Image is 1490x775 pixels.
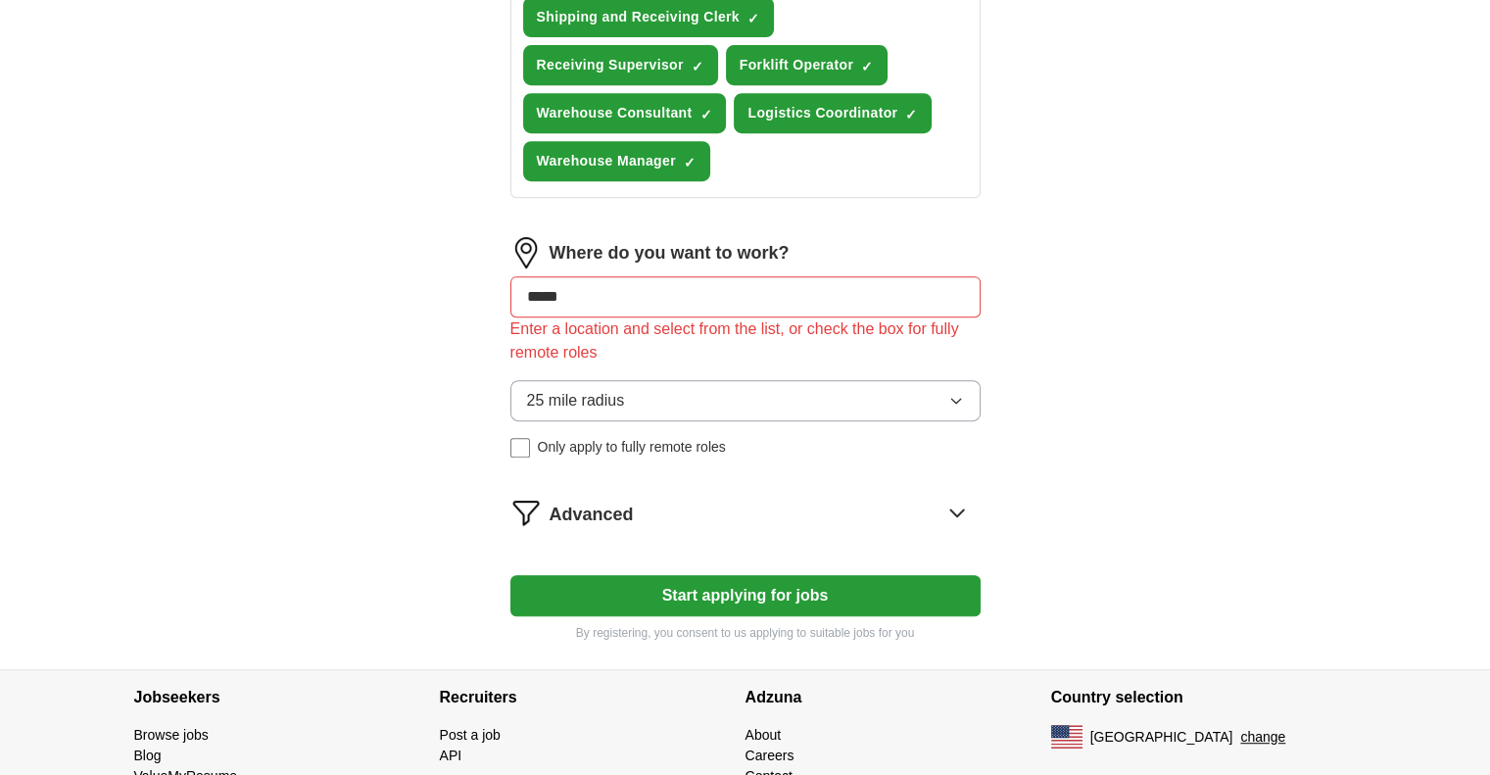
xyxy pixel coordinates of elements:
[745,748,794,763] a: Careers
[510,497,542,528] img: filter
[745,727,782,743] a: About
[861,59,873,74] span: ✓
[740,55,853,75] span: Forklift Operator
[537,151,676,171] span: Warehouse Manager
[1240,727,1285,748] button: change
[692,59,703,74] span: ✓
[510,317,981,364] div: Enter a location and select from the list, or check the box for fully remote roles
[550,502,634,528] span: Advanced
[523,141,710,181] button: Warehouse Manager✓
[1051,725,1082,749] img: US flag
[747,103,897,123] span: Logistics Coordinator
[538,437,726,458] span: Only apply to fully remote roles
[537,103,693,123] span: Warehouse Consultant
[527,389,625,412] span: 25 mile radius
[537,7,740,27] span: Shipping and Receiving Clerk
[684,155,696,170] span: ✓
[510,575,981,616] button: Start applying for jobs
[523,93,727,133] button: Warehouse Consultant✓
[510,380,981,421] button: 25 mile radius
[523,45,718,85] button: Receiving Supervisor✓
[537,55,684,75] span: Receiving Supervisor
[440,727,501,743] a: Post a job
[1090,727,1233,748] span: [GEOGRAPHIC_DATA]
[747,11,759,26] span: ✓
[510,624,981,642] p: By registering, you consent to us applying to suitable jobs for you
[699,107,711,122] span: ✓
[134,748,162,763] a: Blog
[726,45,888,85] button: Forklift Operator✓
[905,107,917,122] span: ✓
[440,748,462,763] a: API
[550,240,790,266] label: Where do you want to work?
[510,438,530,458] input: Only apply to fully remote roles
[1051,670,1357,725] h4: Country selection
[510,237,542,268] img: location.png
[734,93,932,133] button: Logistics Coordinator✓
[134,727,209,743] a: Browse jobs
